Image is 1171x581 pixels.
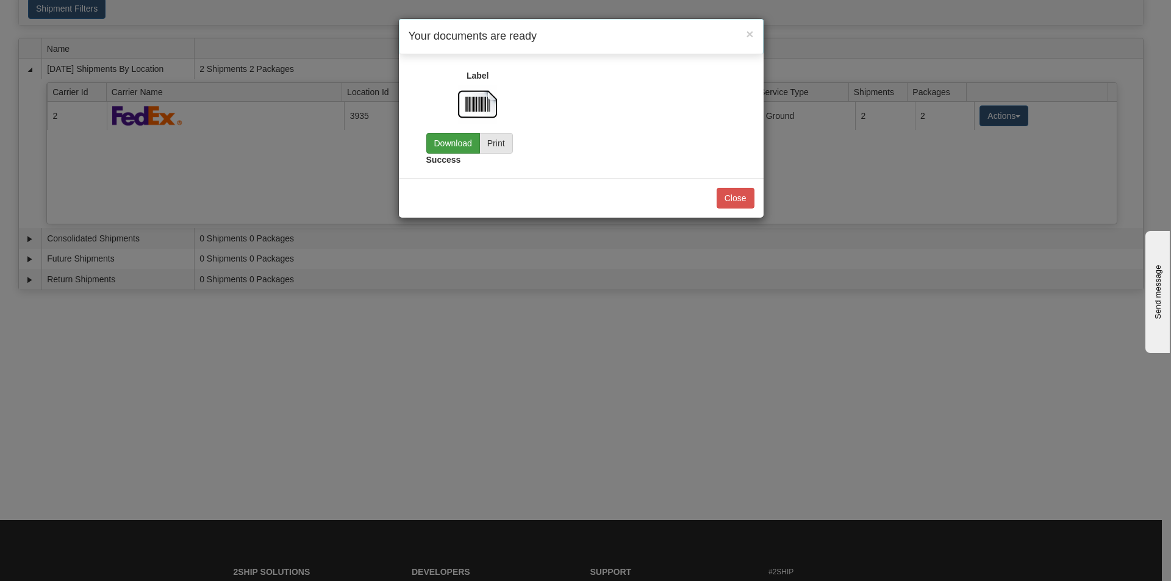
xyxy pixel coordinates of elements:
[479,133,513,154] button: Print
[409,29,754,45] h4: Your documents are ready
[746,27,753,40] button: Close
[426,154,461,166] label: Success
[717,188,754,209] button: Close
[467,70,489,82] label: Label
[9,10,113,20] div: Send message
[746,27,753,41] span: ×
[1143,228,1170,352] iframe: chat widget
[426,133,480,154] a: Download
